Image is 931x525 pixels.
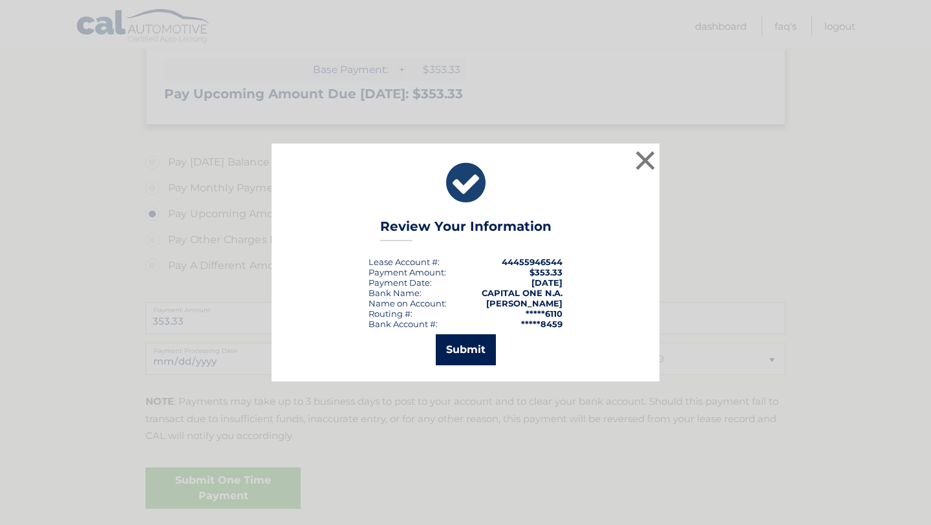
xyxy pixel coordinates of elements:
[436,334,496,365] button: Submit
[482,288,562,298] strong: CAPITAL ONE N.A.
[369,267,446,277] div: Payment Amount:
[369,277,432,288] div: :
[369,298,447,308] div: Name on Account:
[369,257,440,267] div: Lease Account #:
[369,288,422,298] div: Bank Name:
[380,219,551,241] h3: Review Your Information
[369,308,412,319] div: Routing #:
[502,257,562,267] strong: 44455946544
[530,267,562,277] span: $353.33
[531,277,562,288] span: [DATE]
[369,277,430,288] span: Payment Date
[369,319,438,329] div: Bank Account #:
[486,298,562,308] strong: [PERSON_NAME]
[632,147,658,173] button: ×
